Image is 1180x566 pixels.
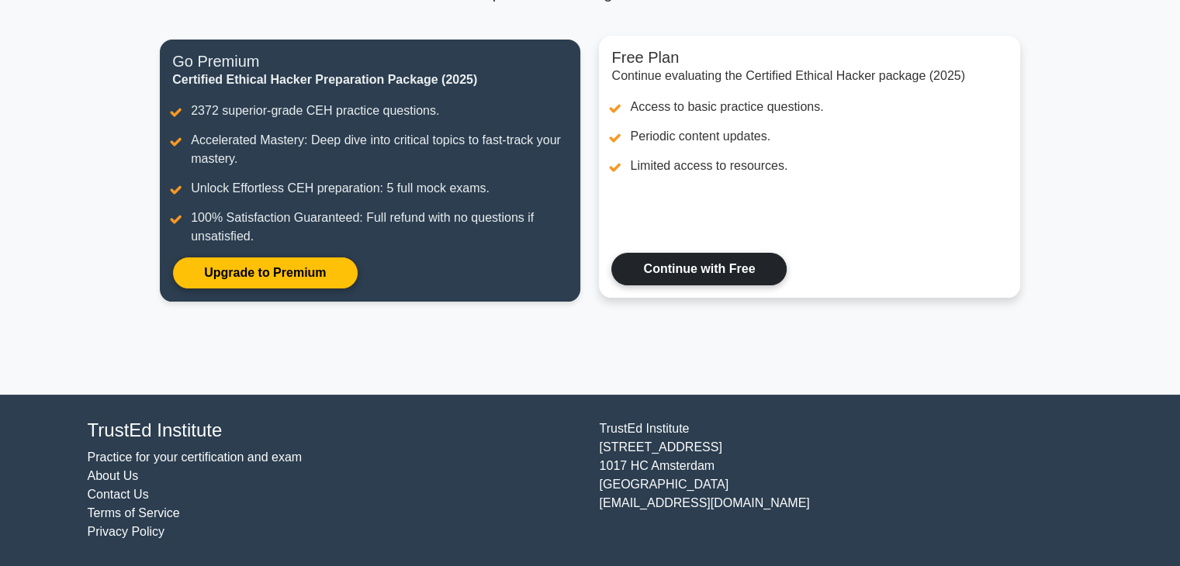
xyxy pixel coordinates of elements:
div: TrustEd Institute [STREET_ADDRESS] 1017 HC Amsterdam [GEOGRAPHIC_DATA] [EMAIL_ADDRESS][DOMAIN_NAME] [590,419,1102,541]
a: Privacy Policy [88,525,165,538]
a: Contact Us [88,488,149,501]
a: Terms of Service [88,506,180,519]
a: Upgrade to Premium [172,257,358,289]
a: About Us [88,469,139,482]
a: Continue with Free [611,253,787,285]
h4: TrustEd Institute [88,419,581,442]
a: Practice for your certification and exam [88,450,303,464]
